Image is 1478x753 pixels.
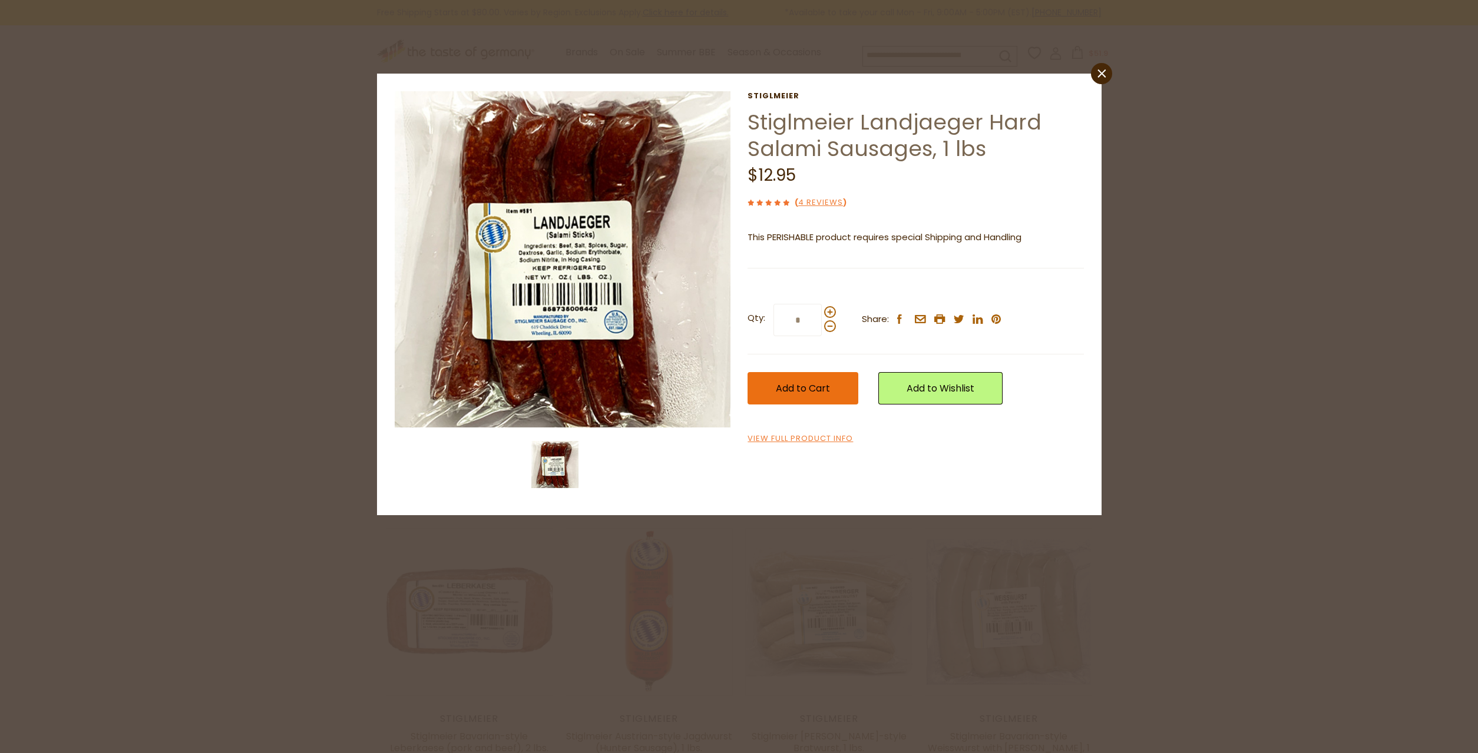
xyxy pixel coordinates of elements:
[759,254,1083,268] li: We will ship this product in heat-protective packaging and ice.
[862,312,889,327] span: Share:
[878,372,1003,404] a: Add to Wishlist
[748,433,853,445] a: View Full Product Info
[748,372,858,404] button: Add to Cart
[748,311,765,326] strong: Qty:
[798,197,843,209] a: 4 Reviews
[776,382,830,395] span: Add to Cart
[773,304,822,336] input: Qty:
[748,107,1041,164] a: Stiglmeier Landjaeger Hard Salami Sausages, 1 lbs
[748,230,1083,245] p: This PERISHABLE product requires special Shipping and Handling
[395,91,731,427] img: Stiglmeier Landjaeger Hard Salami Sausages, 1 lbs
[531,441,578,488] img: Stiglmeier Landjaeger Hard Salami Sausages, 1 lbs
[795,197,847,208] span: ( )
[748,164,796,187] span: $12.95
[748,91,1083,101] a: Stiglmeier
